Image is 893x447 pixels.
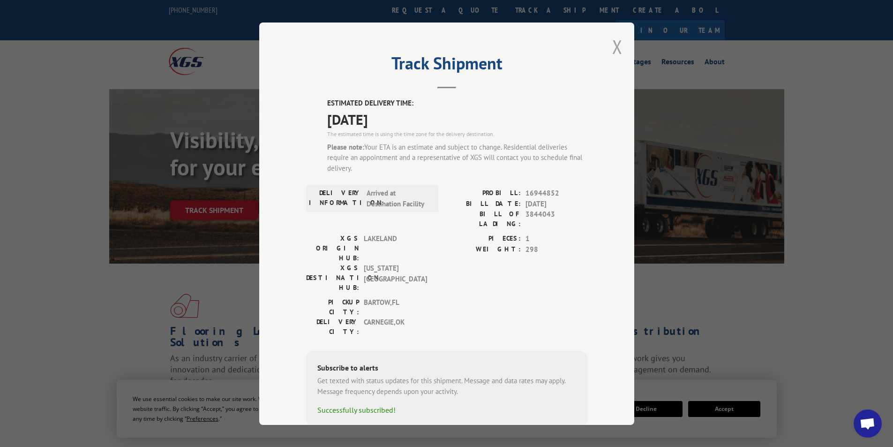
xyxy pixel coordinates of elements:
[612,34,623,59] button: Close modal
[306,263,359,293] label: XGS DESTINATION HUB:
[447,198,521,209] label: BILL DATE:
[525,244,587,255] span: 298
[327,98,587,109] label: ESTIMATED DELIVERY TIME:
[367,188,430,209] span: Arrived at Destination Facility
[306,297,359,317] label: PICKUP CITY:
[317,404,576,416] div: Successfully subscribed!
[327,108,587,129] span: [DATE]
[327,129,587,138] div: The estimated time is using the time zone for the delivery destination.
[327,142,364,151] strong: Please note:
[854,409,882,438] a: Open chat
[525,234,587,244] span: 1
[364,263,427,293] span: [US_STATE][GEOGRAPHIC_DATA]
[447,188,521,199] label: PROBILL:
[447,244,521,255] label: WEIGHT:
[306,234,359,263] label: XGS ORIGIN HUB:
[309,188,362,209] label: DELIVERY INFORMATION:
[306,317,359,337] label: DELIVERY CITY:
[447,209,521,229] label: BILL OF LADING:
[525,188,587,199] span: 16944852
[364,317,427,337] span: CARNEGIE , OK
[525,198,587,209] span: [DATE]
[317,376,576,397] div: Get texted with status updates for this shipment. Message and data rates may apply. Message frequ...
[317,362,576,376] div: Subscribe to alerts
[447,234,521,244] label: PIECES:
[306,57,587,75] h2: Track Shipment
[364,234,427,263] span: LAKELAND
[525,209,587,229] span: 3844043
[327,142,587,174] div: Your ETA is an estimate and subject to change. Residential deliveries require an appointment and ...
[364,297,427,317] span: BARTOW , FL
